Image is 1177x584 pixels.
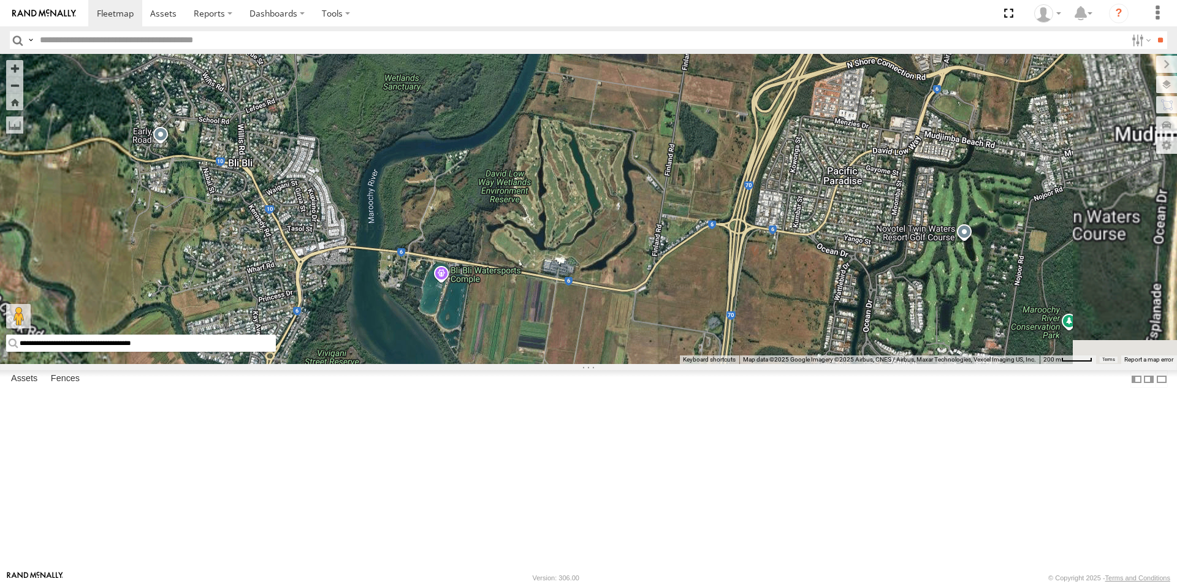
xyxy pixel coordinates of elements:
span: 200 m [1043,356,1061,363]
label: Measure [6,116,23,134]
img: rand-logo.svg [12,9,76,18]
span: Map data ©2025 Google Imagery ©2025 Airbus, CNES / Airbus, Maxar Technologies, Vexcel Imaging US,... [743,356,1036,363]
label: Map Settings [1156,137,1177,154]
a: Terms and Conditions [1105,574,1170,582]
a: Visit our Website [7,572,63,584]
button: Keyboard shortcuts [683,355,736,364]
label: Assets [5,371,44,388]
label: Fences [45,371,86,388]
button: Zoom Home [6,94,23,110]
div: Version: 306.00 [533,574,579,582]
div: Laura Van Bruggen [1030,4,1065,23]
a: Terms (opens in new tab) [1102,357,1115,362]
label: Search Query [26,31,36,49]
div: © Copyright 2025 - [1048,574,1170,582]
label: Dock Summary Table to the Right [1143,370,1155,388]
button: Drag Pegman onto the map to open Street View [6,304,31,328]
label: Hide Summary Table [1156,370,1168,388]
i: ? [1109,4,1129,23]
label: Dock Summary Table to the Left [1130,370,1143,388]
button: Map scale: 200 m per 47 pixels [1040,355,1096,364]
button: Zoom in [6,60,23,77]
label: Search Filter Options [1127,31,1153,49]
a: Report a map error [1124,356,1173,363]
button: Zoom out [6,77,23,94]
